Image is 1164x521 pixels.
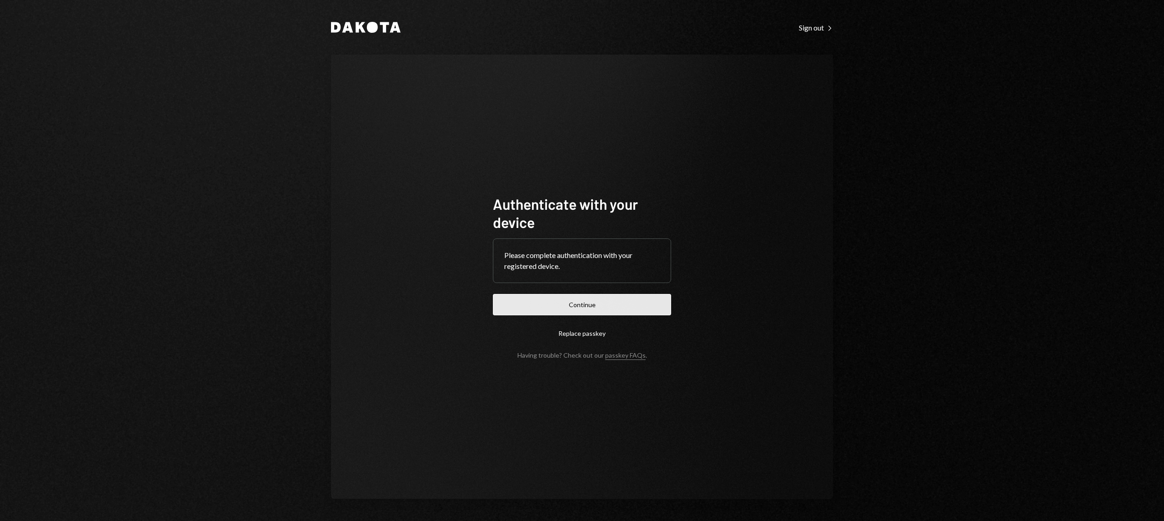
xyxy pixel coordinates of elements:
[799,23,833,32] div: Sign out
[605,351,646,360] a: passkey FAQs
[493,195,671,231] h1: Authenticate with your device
[493,294,671,315] button: Continue
[799,22,833,32] a: Sign out
[493,323,671,344] button: Replace passkey
[504,250,660,272] div: Please complete authentication with your registered device.
[517,351,647,359] div: Having trouble? Check out our .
